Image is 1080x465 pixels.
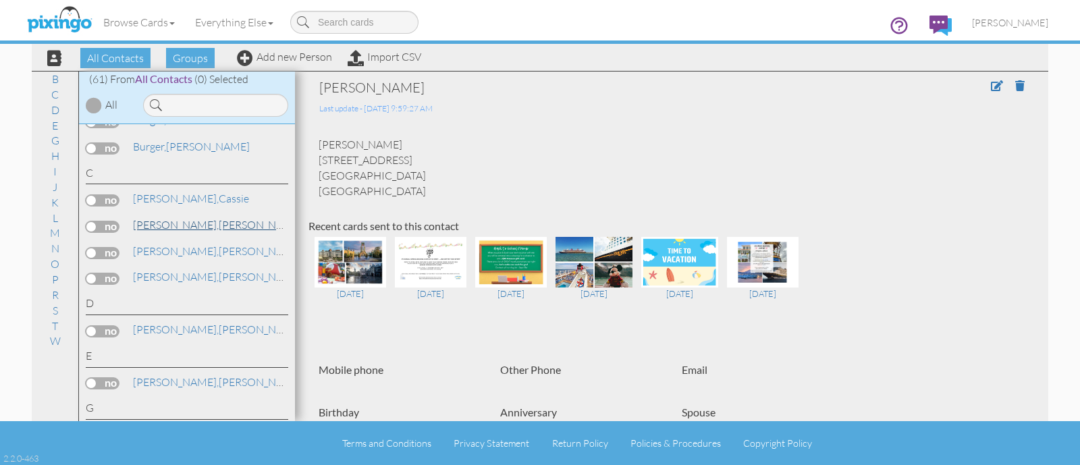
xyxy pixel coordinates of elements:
[80,48,151,68] span: All Contacts
[45,287,65,303] a: R
[44,256,66,272] a: O
[79,72,295,87] div: (61) From
[166,48,215,68] span: Groups
[45,194,65,211] a: K
[86,296,288,315] div: D
[929,16,952,36] img: comments.svg
[133,375,219,389] span: [PERSON_NAME],
[342,437,431,449] a: Terms and Conditions
[682,406,715,418] strong: Spouse
[185,5,283,39] a: Everything Else
[135,72,192,85] span: All Contacts
[308,137,1035,198] div: [PERSON_NAME] [STREET_ADDRESS] [GEOGRAPHIC_DATA] [GEOGRAPHIC_DATA]
[132,138,251,155] a: [PERSON_NAME]
[45,86,65,103] a: C
[133,192,219,205] span: [PERSON_NAME],
[45,271,65,288] a: P
[395,237,466,288] img: 128895-1-1741210025854-9ab817b7dcab8516-qa.jpg
[132,243,304,259] a: [PERSON_NAME]
[727,288,799,300] div: [DATE]
[475,254,547,300] a: [DATE]
[132,217,304,233] a: [PERSON_NAME]
[132,269,304,285] a: [PERSON_NAME]
[348,50,421,63] a: Import CSV
[45,132,66,148] a: G
[132,321,304,337] a: [PERSON_NAME]
[962,5,1058,40] a: [PERSON_NAME]
[641,237,718,288] img: 114701-1-1714395975569-be401a26abf13c3c-qa.jpg
[475,288,547,300] div: [DATE]
[45,318,65,334] a: T
[43,333,67,349] a: W
[743,437,812,449] a: Copyright Policy
[45,148,66,164] a: H
[133,218,219,231] span: [PERSON_NAME],
[556,237,632,288] img: 115860-1-1716900143685-21bc0725d6ab3e47-qa.jpg
[46,210,65,226] a: L
[24,3,95,37] img: pixingo logo
[556,288,632,300] div: [DATE]
[133,244,219,258] span: [PERSON_NAME],
[132,190,250,207] a: Cassie
[46,179,64,195] a: J
[45,71,65,87] a: B
[133,323,219,336] span: [PERSON_NAME],
[194,72,248,86] span: (0) Selected
[395,288,466,300] div: [DATE]
[86,165,288,185] div: C
[727,254,799,300] a: [DATE]
[290,11,418,34] input: Search cards
[454,437,529,449] a: Privacy Statement
[43,225,67,241] a: M
[308,219,459,232] strong: Recent cards sent to this contact
[319,78,879,97] div: [PERSON_NAME]
[319,103,433,113] span: Last update - [DATE] 9:59:27 AM
[86,348,288,368] div: E
[315,237,386,288] img: 131818-1-1747584093918-dff9338a851df990-qa.jpg
[972,17,1048,28] span: [PERSON_NAME]
[630,437,721,449] a: Policies & Procedures
[3,452,38,464] div: 2.2.0-463
[132,374,304,390] a: [PERSON_NAME]
[682,363,707,376] strong: Email
[641,288,718,300] div: [DATE]
[315,254,386,300] a: [DATE]
[237,50,332,63] a: Add new Person
[133,140,166,153] span: Burger,
[86,400,288,420] div: G
[45,240,66,256] a: N
[105,97,117,113] div: All
[500,363,561,376] strong: Other Phone
[395,254,466,300] a: [DATE]
[556,254,632,300] a: [DATE]
[93,5,185,39] a: Browse Cards
[319,363,383,376] strong: Mobile phone
[727,237,799,288] img: 112858-1-1710592779436-3832c71b902caf8c-qa.jpg
[47,163,63,180] a: I
[641,254,718,300] a: [DATE]
[319,406,359,418] strong: Birthday
[46,302,65,319] a: S
[315,288,386,300] div: [DATE]
[475,237,547,288] img: 119155-1-1722613233814-8ce329b7712c6b8a-qa.jpg
[552,437,608,449] a: Return Policy
[45,102,66,118] a: D
[500,406,557,418] strong: Anniversary
[133,270,219,283] span: [PERSON_NAME],
[45,117,65,134] a: E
